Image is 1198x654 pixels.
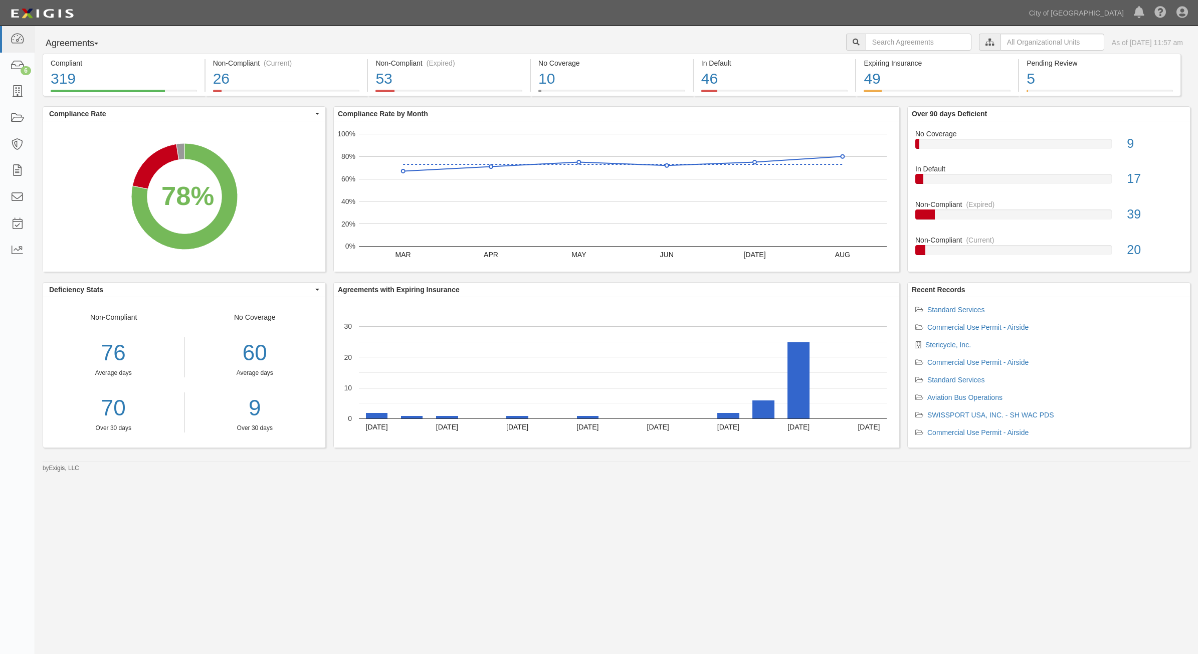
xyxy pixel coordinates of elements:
a: Stericycle, Inc. [925,341,971,349]
div: 78% [161,177,214,214]
a: 70 [43,392,184,424]
b: Agreements with Expiring Insurance [338,286,460,294]
text: MAR [395,251,411,259]
div: In Default [908,164,1190,174]
b: Recent Records [912,286,965,294]
div: (Expired) [966,199,994,209]
div: 9 [1119,135,1190,153]
b: Over 90 days Deficient [912,110,987,118]
text: [DATE] [858,423,880,431]
text: 100% [337,130,355,138]
button: Compliance Rate [43,107,325,121]
div: Compliant [51,58,197,68]
a: Compliant319 [43,90,205,98]
div: Non-Compliant [908,199,1190,209]
text: 0% [345,242,355,250]
a: SWISSPORT USA, INC. - SH WAC PDS [927,411,1054,419]
a: Commercial Use Permit - Airside [927,428,1029,437]
a: No Coverage10 [531,90,693,98]
text: [DATE] [366,423,388,431]
text: [DATE] [717,423,739,431]
text: JUN [660,251,674,259]
button: Deficiency Stats [43,283,325,297]
div: Non-Compliant [908,235,1190,245]
text: 40% [341,197,355,205]
svg: A chart. [43,121,325,272]
img: logo-5460c22ac91f19d4615b14bd174203de0afe785f0fc80cf4dbbc73dc1793850b.png [8,5,77,23]
text: 20 [344,353,352,361]
div: No Coverage [908,129,1190,139]
a: Pending Review5 [1019,90,1181,98]
text: [DATE] [506,423,528,431]
a: Non-Compliant(Expired)39 [915,199,1182,235]
a: Non-Compliant(Expired)53 [368,90,530,98]
div: 5 [1027,68,1173,90]
b: Compliance Rate by Month [338,110,428,118]
div: 46 [701,68,848,90]
div: 6 [21,66,31,75]
text: 0 [348,414,352,422]
a: In Default17 [915,164,1182,199]
div: 20 [1119,241,1190,259]
div: 49 [864,68,1011,90]
div: As of [DATE] 11:57 am [1112,38,1183,48]
text: APR [484,251,498,259]
text: MAY [571,251,586,259]
div: 26 [213,68,360,90]
a: No Coverage9 [915,129,1182,164]
div: 60 [192,337,318,369]
a: 9 [192,392,318,424]
div: 10 [538,68,685,90]
div: Non-Compliant (Expired) [375,58,522,68]
text: 60% [341,175,355,183]
div: (Expired) [427,58,455,68]
text: 20% [341,220,355,228]
div: 76 [43,337,184,369]
text: 80% [341,152,355,160]
text: 10 [344,384,352,392]
div: No Coverage [538,58,685,68]
text: AUG [835,251,850,259]
div: Expiring Insurance [864,58,1011,68]
small: by [43,464,79,473]
div: Non-Compliant (Current) [213,58,360,68]
a: Commercial Use Permit - Airside [927,323,1029,331]
text: [DATE] [576,423,598,431]
a: Non-Compliant(Current)26 [206,90,367,98]
a: Aviation Bus Operations [927,393,1003,401]
a: Non-Compliant(Current)20 [915,235,1182,263]
input: Search Agreements [866,34,971,51]
a: In Default46 [694,90,856,98]
text: 30 [344,322,352,330]
div: Over 30 days [192,424,318,432]
div: Average days [43,369,184,377]
div: Non-Compliant [43,312,184,432]
i: Help Center - Complianz [1154,7,1166,19]
text: [DATE] [743,251,765,259]
a: Commercial Use Permit - Airside [927,358,1029,366]
span: Deficiency Stats [49,285,313,295]
text: [DATE] [436,423,458,431]
svg: A chart. [334,121,899,272]
div: 17 [1119,170,1190,188]
div: (Current) [264,58,292,68]
div: No Coverage [184,312,326,432]
div: Pending Review [1027,58,1173,68]
div: In Default [701,58,848,68]
div: 39 [1119,205,1190,224]
a: Standard Services [927,306,984,314]
a: City of [GEOGRAPHIC_DATA] [1024,3,1129,23]
a: Standard Services [927,376,984,384]
text: [DATE] [787,423,810,431]
a: Expiring Insurance49 [856,90,1018,98]
div: 319 [51,68,197,90]
div: Over 30 days [43,424,184,432]
svg: A chart. [334,297,899,448]
div: (Current) [966,235,994,245]
input: All Organizational Units [1001,34,1104,51]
